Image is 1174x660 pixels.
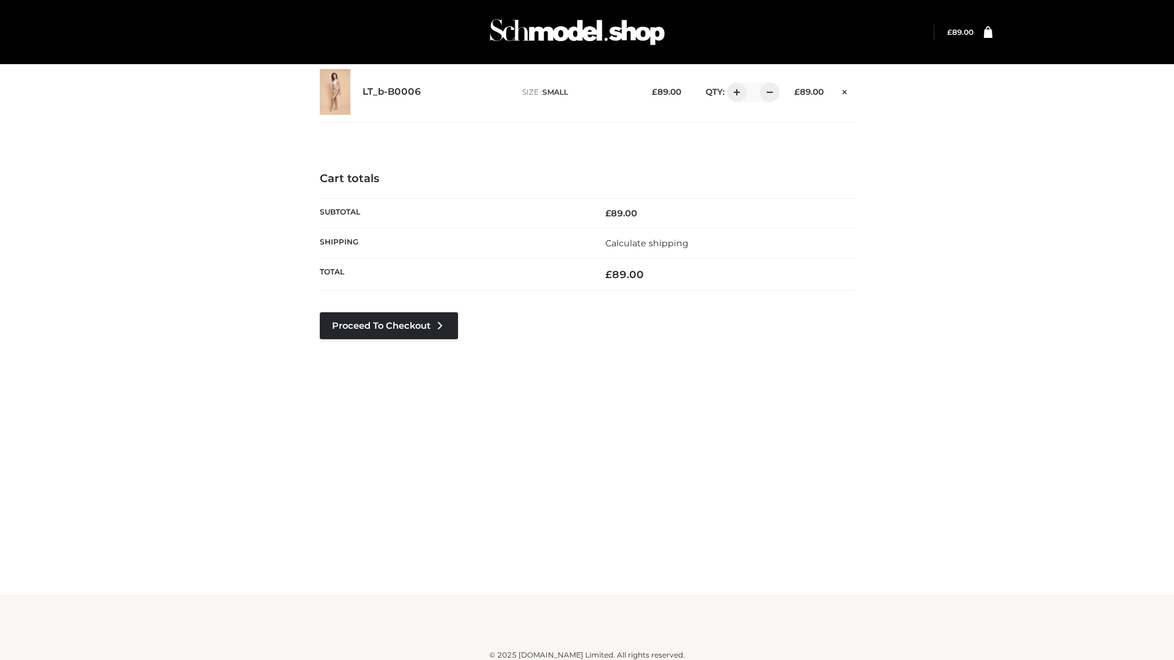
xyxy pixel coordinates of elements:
bdi: 89.00 [652,87,681,97]
th: Shipping [320,228,587,258]
p: size : [522,87,633,98]
bdi: 89.00 [605,208,637,219]
div: QTY: [693,82,775,102]
img: Schmodel Admin 964 [485,8,669,56]
span: £ [947,28,952,37]
th: Subtotal [320,198,587,228]
th: Total [320,258,587,291]
h4: Cart totals [320,172,854,186]
span: SMALL [542,87,568,97]
a: LT_b-B0006 [363,86,421,98]
a: Remove this item [836,82,854,98]
span: £ [605,208,611,219]
span: £ [652,87,657,97]
span: £ [605,268,612,280]
a: £89.00 [947,28,973,37]
bdi: 89.00 [947,28,973,37]
a: Calculate shipping [605,238,689,249]
a: Proceed to Checkout [320,312,458,339]
span: £ [794,87,800,97]
bdi: 89.00 [605,268,644,280]
bdi: 89.00 [794,87,824,97]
